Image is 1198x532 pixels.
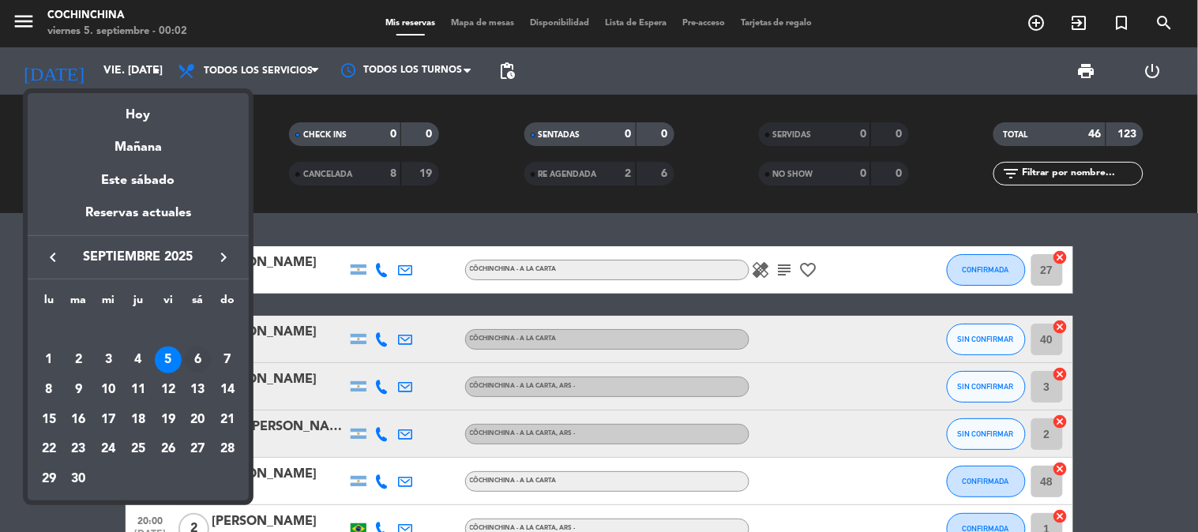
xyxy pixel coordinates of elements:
[28,203,249,235] div: Reservas actuales
[67,247,209,268] span: septiembre 2025
[95,406,122,433] div: 17
[123,345,153,375] td: 4 de septiembre de 2025
[123,434,153,464] td: 25 de septiembre de 2025
[66,347,92,373] div: 2
[212,345,242,375] td: 7 de septiembre de 2025
[155,377,182,403] div: 12
[184,436,211,463] div: 27
[28,159,249,203] div: Este sábado
[123,291,153,316] th: jueves
[125,347,152,373] div: 4
[36,466,62,493] div: 29
[34,375,64,405] td: 8 de septiembre de 2025
[125,436,152,463] div: 25
[214,406,241,433] div: 21
[214,248,233,267] i: keyboard_arrow_right
[214,436,241,463] div: 28
[209,247,238,268] button: keyboard_arrow_right
[93,434,123,464] td: 24 de septiembre de 2025
[34,464,64,494] td: 29 de septiembre de 2025
[125,406,152,433] div: 18
[214,347,241,373] div: 7
[153,291,183,316] th: viernes
[64,405,94,435] td: 16 de septiembre de 2025
[183,291,213,316] th: sábado
[43,248,62,267] i: keyboard_arrow_left
[36,347,62,373] div: 1
[153,405,183,435] td: 19 de septiembre de 2025
[93,375,123,405] td: 10 de septiembre de 2025
[183,345,213,375] td: 6 de septiembre de 2025
[184,377,211,403] div: 13
[153,434,183,464] td: 26 de septiembre de 2025
[93,291,123,316] th: miércoles
[64,291,94,316] th: martes
[123,375,153,405] td: 11 de septiembre de 2025
[34,291,64,316] th: lunes
[95,347,122,373] div: 3
[155,406,182,433] div: 19
[125,377,152,403] div: 11
[39,247,67,268] button: keyboard_arrow_left
[212,291,242,316] th: domingo
[155,347,182,373] div: 5
[123,405,153,435] td: 18 de septiembre de 2025
[212,375,242,405] td: 14 de septiembre de 2025
[34,434,64,464] td: 22 de septiembre de 2025
[64,345,94,375] td: 2 de septiembre de 2025
[28,93,249,126] div: Hoy
[36,436,62,463] div: 22
[64,464,94,494] td: 30 de septiembre de 2025
[66,377,92,403] div: 9
[183,434,213,464] td: 27 de septiembre de 2025
[212,405,242,435] td: 21 de septiembre de 2025
[64,375,94,405] td: 9 de septiembre de 2025
[66,406,92,433] div: 16
[153,375,183,405] td: 12 de septiembre de 2025
[184,347,211,373] div: 6
[183,405,213,435] td: 20 de septiembre de 2025
[34,405,64,435] td: 15 de septiembre de 2025
[183,375,213,405] td: 13 de septiembre de 2025
[153,345,183,375] td: 5 de septiembre de 2025
[36,406,62,433] div: 15
[66,466,92,493] div: 30
[93,345,123,375] td: 3 de septiembre de 2025
[184,406,211,433] div: 20
[36,377,62,403] div: 8
[34,316,242,346] td: SEP.
[95,377,122,403] div: 10
[155,436,182,463] div: 26
[66,436,92,463] div: 23
[93,405,123,435] td: 17 de septiembre de 2025
[212,434,242,464] td: 28 de septiembre de 2025
[28,126,249,158] div: Mañana
[34,345,64,375] td: 1 de septiembre de 2025
[95,436,122,463] div: 24
[64,434,94,464] td: 23 de septiembre de 2025
[214,377,241,403] div: 14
